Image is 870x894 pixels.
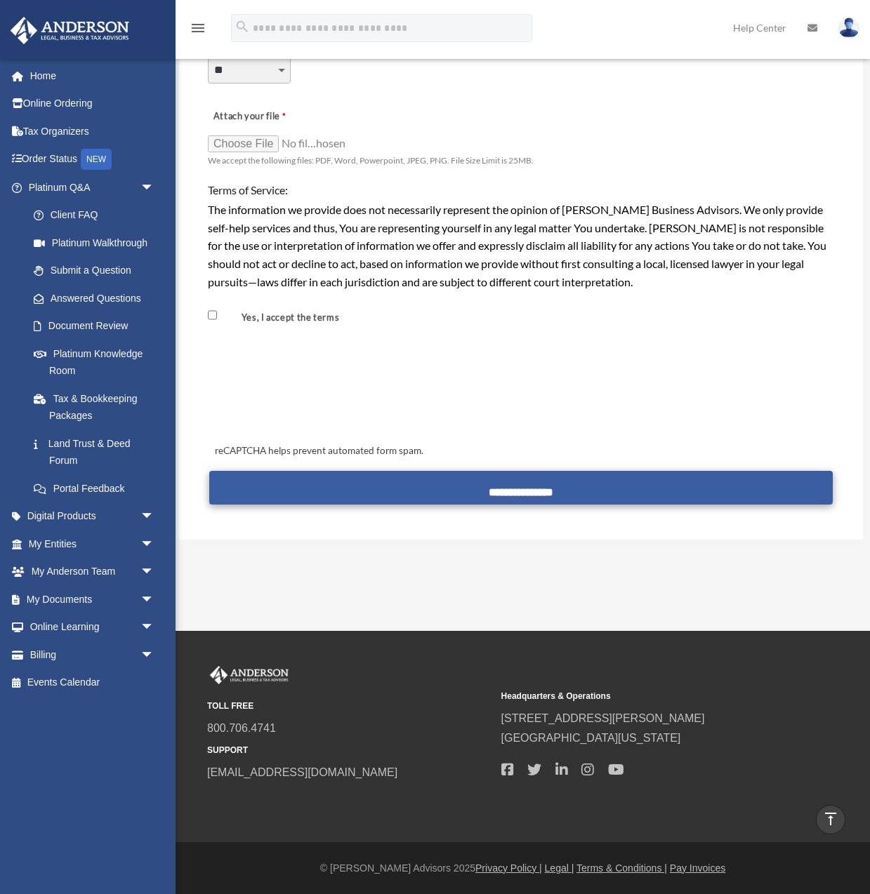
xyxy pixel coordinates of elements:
[140,530,169,559] span: arrow_drop_down
[501,712,705,724] a: [STREET_ADDRESS][PERSON_NAME]
[545,862,574,874] a: Legal |
[670,862,725,874] a: Pay Invoices
[207,699,492,714] small: TOLL FREE
[20,474,176,502] a: Portal Feedback
[211,360,424,415] iframe: reCAPTCHA
[20,312,169,340] a: Document Review
[208,201,834,291] div: The information we provide does not necessarily represent the opinion of [PERSON_NAME] Business A...
[10,117,176,145] a: Tax Organizers
[20,201,176,229] a: Client FAQ
[140,502,169,531] span: arrow_drop_down
[501,732,681,744] a: [GEOGRAPHIC_DATA][US_STATE]
[207,766,397,778] a: [EMAIL_ADDRESS][DOMAIN_NAME]
[208,107,348,127] label: Attach your file
[475,862,542,874] a: Privacy Policy |
[140,613,169,642] span: arrow_drop_down
[838,18,859,38] img: User Pic
[20,429,176,474] a: Land Trust & Deed Forum
[10,90,176,118] a: Online Ordering
[10,530,176,558] a: My Entitiesarrow_drop_down
[190,20,206,36] i: menu
[235,19,250,34] i: search
[10,585,176,613] a: My Documentsarrow_drop_down
[190,25,206,36] a: menu
[10,641,176,669] a: Billingarrow_drop_down
[10,502,176,531] a: Digital Productsarrow_drop_down
[209,443,833,460] div: reCAPTCHA helps prevent automated form spam.
[140,173,169,202] span: arrow_drop_down
[208,182,834,198] h4: Terms of Service:
[10,669,176,697] a: Events Calendar
[10,613,176,641] a: Online Learningarrow_drop_down
[20,385,176,429] a: Tax & Bookkeeping Packages
[6,17,133,44] img: Anderson Advisors Platinum Portal
[176,860,870,877] div: © [PERSON_NAME] Advisors 2025
[220,312,345,325] label: Yes, I accept the terms
[140,558,169,587] span: arrow_drop_down
[10,145,176,174] a: Order StatusNEW
[207,722,276,734] a: 800.706.4741
[208,155,534,166] span: We accept the following files: PDF, Word, Powerpoint, JPEG, PNG. File Size Limit is 25MB.
[20,229,176,257] a: Platinum Walkthrough
[207,666,291,684] img: Anderson Advisors Platinum Portal
[10,173,176,201] a: Platinum Q&Aarrow_drop_down
[501,689,786,704] small: Headquarters & Operations
[140,641,169,669] span: arrow_drop_down
[20,340,176,385] a: Platinum Knowledge Room
[576,862,667,874] a: Terms & Conditions |
[140,585,169,614] span: arrow_drop_down
[20,284,176,312] a: Answered Questions
[822,810,839,827] i: vertical_align_top
[816,805,845,834] a: vertical_align_top
[20,257,176,285] a: Submit a Question
[10,558,176,586] a: My Anderson Teamarrow_drop_down
[10,62,176,90] a: Home
[207,743,492,758] small: SUPPORT
[81,149,112,170] div: NEW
